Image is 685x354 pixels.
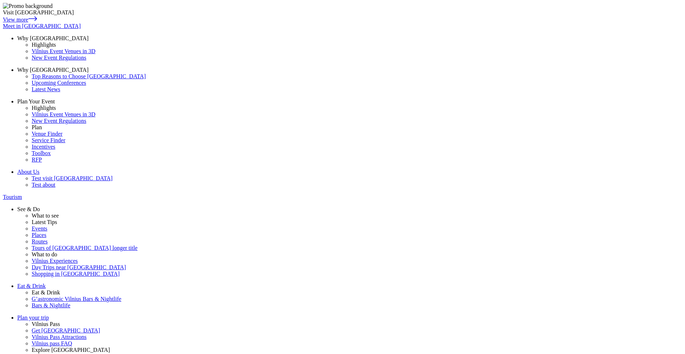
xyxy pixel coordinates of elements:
[32,144,682,150] a: Incentives
[32,137,682,144] a: Service Finder
[32,340,682,347] a: Vilnius pass FAQ
[17,206,40,212] span: See & Do
[3,23,81,29] span: Meet in [GEOGRAPHIC_DATA]
[32,111,95,117] span: Vilnius Event Venues in 3D
[32,327,100,334] span: Get [GEOGRAPHIC_DATA]
[32,334,87,340] span: Vilnius Pass Attractions
[32,157,682,163] a: RFP
[32,232,682,238] a: Places
[32,264,682,271] a: Day Trips near [GEOGRAPHIC_DATA]
[32,48,95,54] span: Vilnius Event Venues in 3D
[32,118,682,124] a: New Event Regulations
[32,105,56,111] span: Highlights
[32,271,120,277] span: Shopping in [GEOGRAPHIC_DATA]
[32,271,682,277] a: Shopping in [GEOGRAPHIC_DATA]
[32,258,682,264] a: Vilnius Experiences
[32,86,682,93] a: Latest News
[32,245,682,251] a: Tours of [GEOGRAPHIC_DATA] longer title
[32,327,682,334] a: Get [GEOGRAPHIC_DATA]
[32,334,682,340] a: Vilnius Pass Attractions
[32,296,682,302] a: G’astronomic Vilnius Bars & Nightlife
[17,67,88,73] span: Why [GEOGRAPHIC_DATA]
[32,245,137,251] span: Tours of [GEOGRAPHIC_DATA] longer title
[17,98,55,104] span: Plan Your Event
[32,73,682,80] a: Top Reasons to Choose [GEOGRAPHIC_DATA]
[32,182,682,188] a: Test about
[32,118,86,124] span: New Event Regulations
[32,131,63,137] span: Venue Finder
[32,225,47,232] span: Events
[17,283,46,289] span: Eat & Drink
[3,23,682,29] a: Meet in [GEOGRAPHIC_DATA]
[17,315,682,321] a: Plan your trip
[3,194,682,200] a: Tourism
[32,251,57,257] span: What to do
[3,17,37,23] a: View more
[32,131,682,137] a: Venue Finder
[32,296,121,302] span: G’astronomic Vilnius Bars & Nightlife
[32,219,57,225] span: Latest Tips
[32,264,126,270] span: Day Trips near [GEOGRAPHIC_DATA]
[32,175,682,182] a: Test visit [GEOGRAPHIC_DATA]
[32,302,70,308] span: Bars & Nightlife
[32,238,682,245] a: Routes
[32,289,60,295] span: Eat & Drink
[32,150,51,156] span: Toolbox
[3,17,28,23] span: View more
[32,55,682,61] a: New Event Regulations
[32,137,65,143] span: Service Finder
[17,35,88,41] span: Why [GEOGRAPHIC_DATA]
[17,283,682,289] a: Eat & Drink
[32,258,78,264] span: Vilnius Experiences
[32,42,56,48] span: Highlights
[32,55,86,61] span: New Event Regulations
[17,169,40,175] span: About Us
[32,48,682,55] a: Vilnius Event Venues in 3D
[3,194,22,200] span: Tourism
[32,225,682,232] a: Events
[32,111,682,118] a: Vilnius Event Venues in 3D
[17,315,49,321] span: Plan your trip
[32,238,47,244] span: Routes
[17,169,682,175] a: About Us
[32,340,72,346] span: Vilnius pass FAQ
[3,3,52,9] img: Promo background
[32,302,682,309] a: Bars & Nightlife
[32,150,682,157] a: Toolbox
[32,80,682,86] a: Upcoming Conferences
[32,321,60,327] span: Vilnius Pass
[32,213,59,219] span: What to see
[32,232,46,238] span: Places
[32,157,42,163] span: RFP
[32,124,42,130] span: Plan
[32,144,55,150] span: Incentives
[3,9,682,16] div: Visit [GEOGRAPHIC_DATA]
[32,347,110,353] span: Explore [GEOGRAPHIC_DATA]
